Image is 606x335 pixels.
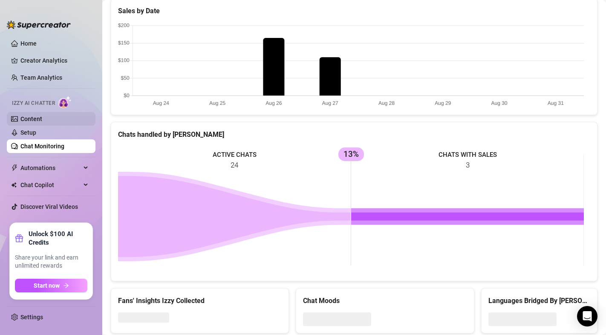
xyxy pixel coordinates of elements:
span: gift [15,234,23,243]
img: logo-BBDzfeDw.svg [7,20,71,29]
a: Home [20,40,37,47]
a: Team Analytics [20,74,62,81]
a: Settings [20,314,43,321]
img: Chat Copilot [11,182,17,188]
button: Start nowarrow-right [15,279,87,292]
strong: Unlock $100 AI Credits [29,230,87,247]
div: Chat Moods [303,295,467,306]
a: Creator Analytics [20,54,89,67]
span: arrow-right [63,283,69,289]
div: Sales by Date [118,6,590,16]
a: Discover Viral Videos [20,203,78,210]
a: Setup [20,129,36,136]
span: thunderbolt [11,165,18,171]
div: Chats handled by [PERSON_NAME] [118,129,590,140]
span: Start now [34,282,60,289]
span: Izzy AI Chatter [12,99,55,107]
div: Languages Bridged By [PERSON_NAME] [488,295,591,306]
a: Chat Monitoring [20,143,64,150]
span: Share your link and earn unlimited rewards [15,254,87,270]
img: AI Chatter [58,96,72,108]
div: Fans' Insights Izzy Collected [118,295,282,306]
span: Chat Copilot [20,178,81,192]
a: Content [20,116,42,122]
div: Open Intercom Messenger [577,306,597,326]
span: Automations [20,161,81,175]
